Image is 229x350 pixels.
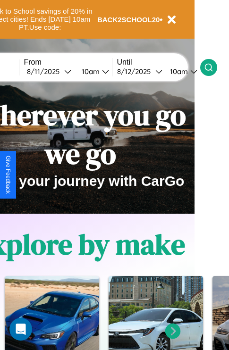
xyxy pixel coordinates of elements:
[117,67,155,76] div: 8 / 12 / 2025
[27,67,64,76] div: 8 / 11 / 2025
[117,58,200,67] label: Until
[162,67,200,76] button: 10am
[24,58,112,67] label: From
[5,156,11,194] div: Give Feedback
[9,318,32,341] div: Open Intercom Messenger
[24,67,74,76] button: 8/11/2025
[97,16,160,24] b: BACK2SCHOOL20
[77,67,102,76] div: 10am
[74,67,112,76] button: 10am
[165,67,190,76] div: 10am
